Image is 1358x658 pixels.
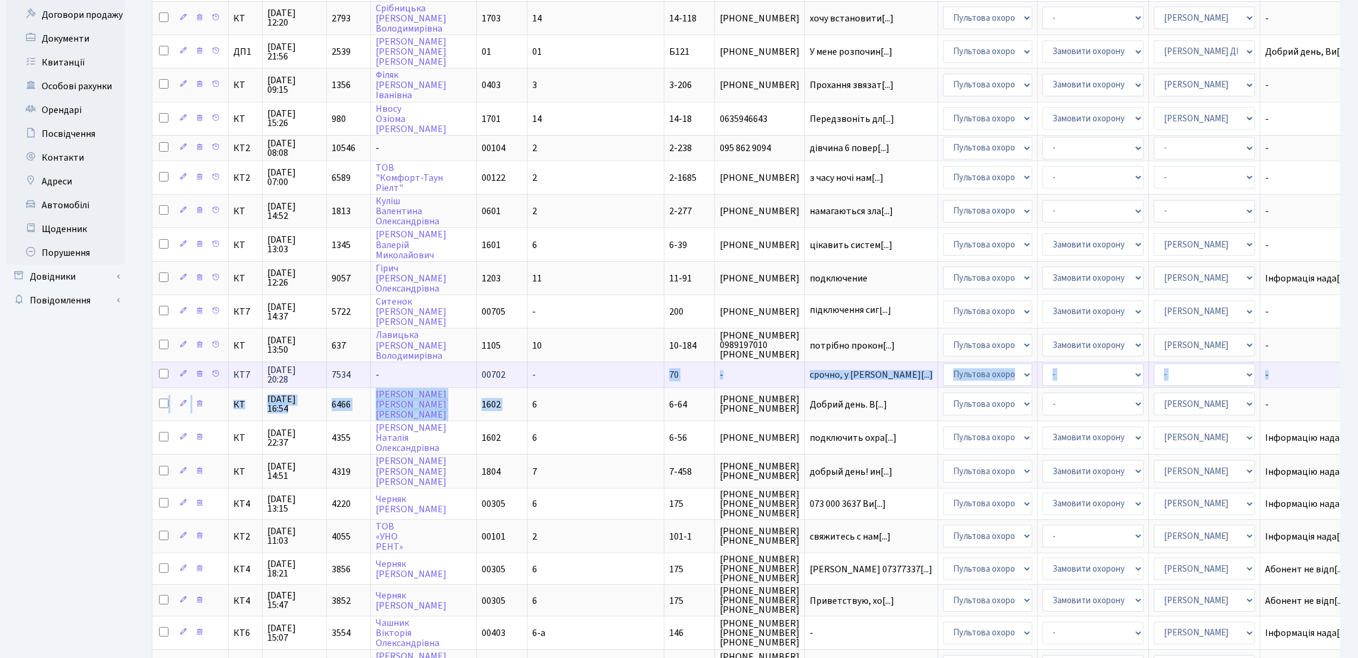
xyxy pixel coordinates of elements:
[810,303,891,317] span: підключення сиг[...]
[332,205,351,218] span: 1813
[376,368,379,381] span: -
[332,398,351,411] span: 6466
[376,493,447,516] a: Черняк[PERSON_NAME]
[233,341,257,350] span: КТ
[1265,240,1351,250] span: -
[669,305,683,318] span: 200
[532,563,537,576] span: 6
[532,239,537,252] span: 6
[669,79,692,92] span: 3-206
[669,12,697,25] span: 14-118
[1265,594,1346,607] span: Абонент не відп[...]
[376,388,447,421] a: [PERSON_NAME][PERSON_NAME][PERSON_NAME]
[669,497,683,510] span: 175
[810,112,894,126] span: Передзвоніть дл[...]
[267,428,321,447] span: [DATE] 22:37
[267,235,321,254] span: [DATE] 13:03
[669,594,683,607] span: 175
[720,274,800,283] span: [PHONE_NUMBER]
[267,109,321,128] span: [DATE] 15:26
[810,563,932,576] span: [PERSON_NAME] 07377337[...]
[1265,563,1346,576] span: Абонент не відп[...]
[332,368,351,381] span: 7534
[810,530,891,543] span: свяжитесь с нам[...]
[810,79,894,92] span: Прохання звязат[...]
[376,228,447,262] a: [PERSON_NAME]ВалерійМиколайович
[376,329,447,362] a: Лавицька[PERSON_NAME]Володимирівна
[482,239,501,252] span: 1601
[267,336,321,355] span: [DATE] 13:50
[233,14,257,23] span: КТ
[482,112,501,126] span: 1701
[267,8,321,27] span: [DATE] 12:20
[669,45,689,58] span: Б121
[1265,114,1351,124] span: -
[376,616,439,650] a: ЧашникВікторіяОлександрівна
[332,563,351,576] span: 3856
[532,368,536,381] span: -
[810,171,884,184] span: з часу ночі нам[...]
[233,240,257,250] span: КТ
[1265,80,1351,90] span: -
[720,206,800,216] span: [PHONE_NUMBER]
[233,565,257,574] span: КТ4
[810,431,897,444] span: подключить охра[...]
[1265,530,1348,543] span: Інформація нада[...]
[720,240,800,250] span: [PHONE_NUMBER]
[233,206,257,216] span: КТ
[267,591,321,610] span: [DATE] 15:47
[810,465,892,478] span: добрый день! ин[...]
[810,12,894,25] span: хочу встановити[...]
[376,142,379,155] span: -
[233,274,257,283] span: КТ
[669,431,687,444] span: 6-56
[669,530,692,543] span: 101-1
[267,365,321,384] span: [DATE] 20:28
[332,465,351,478] span: 4319
[482,205,501,218] span: 0601
[1265,307,1351,317] span: -
[532,497,537,510] span: 6
[532,305,536,318] span: -
[267,76,321,95] span: [DATE] 09:15
[669,465,692,478] span: 7-458
[233,499,257,509] span: КТ4
[6,241,125,265] a: Порушення
[233,433,257,443] span: КТ
[233,596,257,606] span: КТ4
[532,431,537,444] span: 6
[482,626,505,640] span: 00403
[267,527,321,546] span: [DATE] 11:03
[233,80,257,90] span: КТ
[6,51,125,74] a: Квитанції
[332,272,351,285] span: 9057
[482,79,501,92] span: 0403
[376,520,403,553] a: ТОВ«УНОРЕНТ»
[720,370,800,380] span: -
[532,530,537,543] span: 2
[267,462,321,481] span: [DATE] 14:51
[532,45,542,58] span: 01
[810,398,887,411] span: Добрий день. В[...]
[1265,431,1351,444] span: Інформацію нада[...]
[532,465,537,478] span: 7
[267,168,321,187] span: [DATE] 07:00
[720,619,800,647] span: [PHONE_NUMBER] [PHONE_NUMBER] [PHONE_NUMBER]
[810,205,893,218] span: намагаються зла[...]
[532,142,537,155] span: 2
[720,114,800,124] span: 0635946643
[482,12,501,25] span: 1703
[720,47,800,57] span: [PHONE_NUMBER]
[267,202,321,221] span: [DATE] 14:52
[669,368,679,381] span: 70
[720,433,800,443] span: [PHONE_NUMBER]
[267,559,321,578] span: [DATE] 18:21
[1265,173,1351,183] span: -
[532,626,545,640] span: 6-а
[1265,341,1351,350] span: -
[720,80,800,90] span: [PHONE_NUMBER]
[532,205,537,218] span: 2
[669,626,683,640] span: 146
[1265,370,1351,380] span: -
[332,594,351,607] span: 3852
